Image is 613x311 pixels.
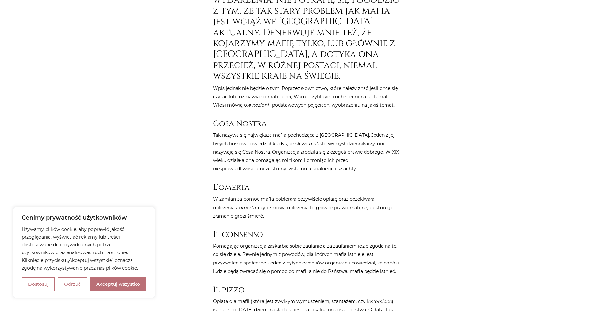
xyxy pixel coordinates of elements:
em: estorsione [368,298,392,304]
button: Akceptuj wszystko [90,277,146,291]
h3: Il pizzo [213,285,400,295]
em: L’omertà [236,205,256,210]
p: Cenimy prywatność użytkowników [22,214,146,221]
p: W zamian za pomoc mafia pobierała oczywiście opłatę oraz oczekiwała milczenia. , czyli zmowa milc... [213,195,400,220]
p: Tak nazywa się największa mafia pochodząca z [GEOGRAPHIC_DATA]. Jeden z jej byłych bossów powiedz... [213,131,400,173]
button: Odrzuć [58,277,87,291]
p: Pomagając organizacja zaskarbia sobie zaufanie a za zaufaniem idzie zgoda na to, co się dzieje. P... [213,242,400,275]
button: Dostosuj [22,277,55,291]
h3: Il consenso [213,230,400,239]
h3: L’omertà [213,183,400,192]
em: nozioni [252,102,269,108]
p: Używamy plików cookie, aby poprawić jakość przeglądania, wyświetlać reklamy lub treści dostosowan... [22,225,146,272]
p: Wpis jednak nie będzie o tym. Poprzez słownictwo, które należy znać jeśli chce się czytać lub roz... [213,84,400,109]
em: le [247,102,251,108]
h3: Cosa Nostra [213,119,400,128]
em: mafia [309,141,322,146]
